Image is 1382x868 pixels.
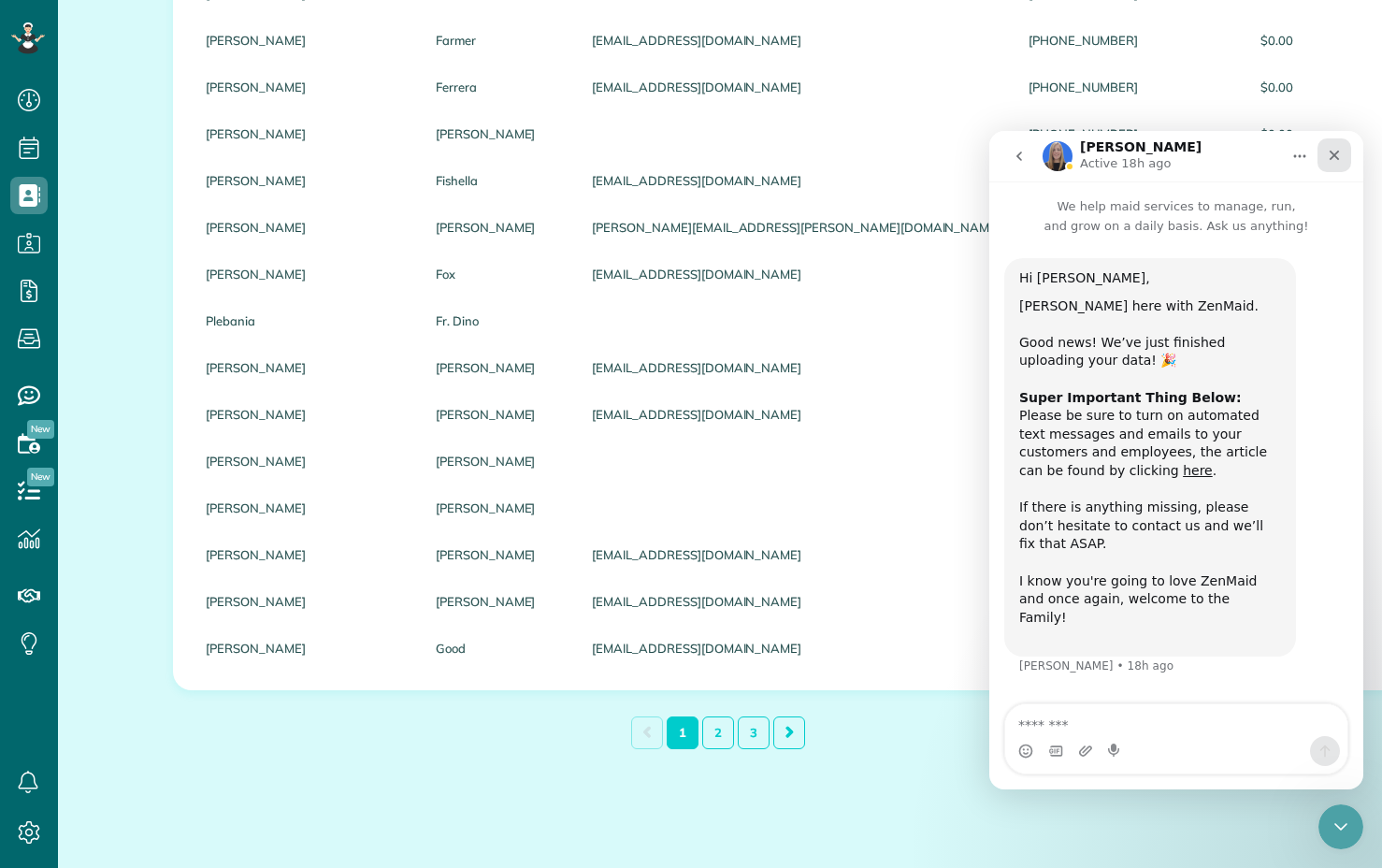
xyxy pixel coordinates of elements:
[206,361,408,374] a: [PERSON_NAME]
[578,251,1015,297] div: [EMAIL_ADDRESS][DOMAIN_NAME]
[1015,110,1151,157] div: [PHONE_NUMBER]
[206,455,408,468] a: [PERSON_NAME]
[1318,804,1363,849] iframe: Intercom live chat
[1166,34,1293,47] span: $0.00
[738,716,770,749] a: 3
[206,314,408,327] a: Plebania
[578,344,1015,391] div: [EMAIL_ADDRESS][DOMAIN_NAME]
[206,268,408,281] a: [PERSON_NAME]
[206,642,408,655] a: [PERSON_NAME]
[1015,17,1151,64] div: [PHONE_NUMBER]
[436,501,564,514] a: [PERSON_NAME]
[702,716,734,749] a: 2
[1166,80,1293,94] span: $0.00
[436,361,564,374] a: [PERSON_NAME]
[578,578,1015,625] div: [EMAIL_ADDRESS][DOMAIN_NAME]
[436,642,564,655] a: Good
[206,221,408,234] a: [PERSON_NAME]
[206,548,408,561] a: [PERSON_NAME]
[578,391,1015,438] div: [EMAIL_ADDRESS][DOMAIN_NAME]
[436,314,564,327] a: Fr. Dino
[206,174,408,187] a: [PERSON_NAME]
[206,34,408,47] a: [PERSON_NAME]
[206,408,408,421] a: [PERSON_NAME]
[436,595,564,608] a: [PERSON_NAME]
[436,268,564,281] a: Fox
[206,80,408,94] a: [PERSON_NAME]
[27,420,54,439] span: New
[206,127,408,140] a: [PERSON_NAME]
[989,131,1363,789] iframe: Intercom live chat
[1166,127,1293,140] span: $0.00
[436,127,564,140] a: [PERSON_NAME]
[667,716,698,749] a: 1
[1015,64,1151,110] div: [PHONE_NUMBER]
[436,221,564,234] a: [PERSON_NAME]
[206,595,408,608] a: [PERSON_NAME]
[578,204,1015,251] div: [PERSON_NAME][EMAIL_ADDRESS][PERSON_NAME][DOMAIN_NAME]
[578,157,1015,204] div: [EMAIL_ADDRESS][DOMAIN_NAME]
[578,64,1015,110] div: [EMAIL_ADDRESS][DOMAIN_NAME]
[27,468,54,486] span: New
[436,408,564,421] a: [PERSON_NAME]
[578,625,1015,672] div: [EMAIL_ADDRESS][DOMAIN_NAME]
[206,501,408,514] a: [PERSON_NAME]
[436,455,564,468] a: [PERSON_NAME]
[436,80,564,94] a: Ferrera
[578,531,1015,578] div: [EMAIL_ADDRESS][DOMAIN_NAME]
[436,548,564,561] a: [PERSON_NAME]
[436,34,564,47] a: Farmer
[578,17,1015,64] div: [EMAIL_ADDRESS][DOMAIN_NAME]
[436,174,564,187] a: Fishella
